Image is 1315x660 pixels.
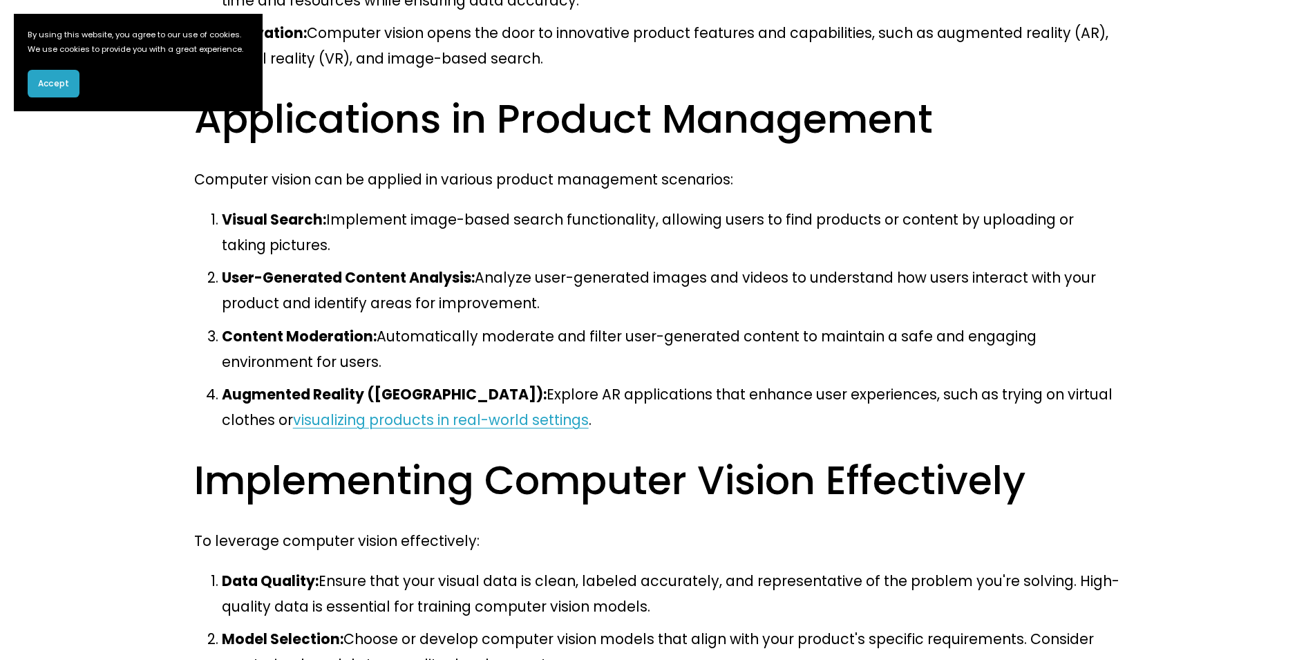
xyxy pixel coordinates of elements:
h2: Applications in Product Management [194,93,1122,144]
span: Accept [38,77,69,90]
strong: Innovation: [222,23,307,43]
strong: Augmented Reality ([GEOGRAPHIC_DATA]): [222,384,547,404]
strong: Visual Search: [222,209,326,229]
p: Analyze user-generated images and videos to understand how users interact with your product and i... [222,265,1122,316]
p: Computer vision can be applied in various product management scenarios: [194,167,1122,192]
strong: Model Selection: [222,629,343,649]
a: visualizing products in real-world settings [293,410,589,430]
button: Accept [28,70,79,97]
h2: Implementing Computer Vision Effectively [194,455,1122,506]
strong: User-Generated Content Analysis: [222,267,475,287]
strong: Data Quality: [222,571,319,591]
p: Explore AR applications that enhance user experiences, such as trying on virtual clothes or . [222,381,1122,433]
section: Cookie banner [14,14,263,111]
p: By using this website, you agree to our use of cookies. We use cookies to provide you with a grea... [28,28,249,56]
p: To leverage computer vision effectively: [194,528,1122,554]
strong: Content Moderation: [222,326,377,346]
p: Ensure that your visual data is clean, labeled accurately, and representative of the problem you'... [222,568,1122,619]
p: Automatically moderate and filter user-generated content to maintain a safe and engaging environm... [222,323,1122,375]
p: Computer vision opens the door to innovative product features and capabilities, such as augmented... [222,20,1122,71]
p: Implement image-based search functionality, allowing users to find products or content by uploadi... [222,207,1122,258]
